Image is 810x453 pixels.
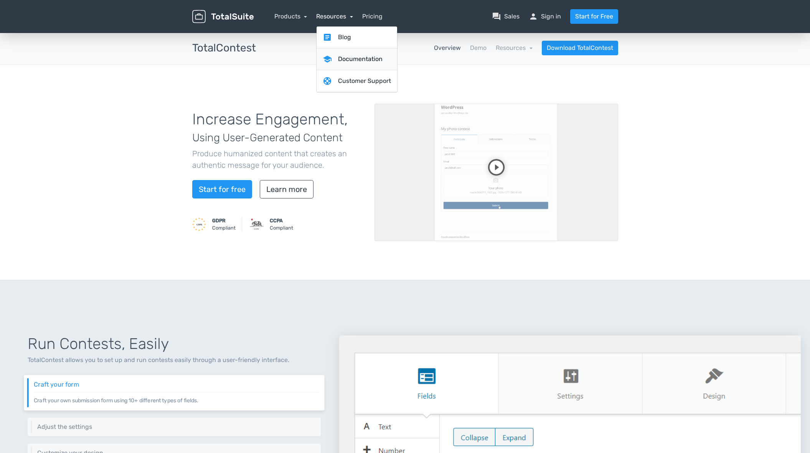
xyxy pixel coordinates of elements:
[317,26,397,48] a: articleBlog
[492,12,501,21] span: question_answer
[28,355,321,365] p: TotalContest allows you to set up and run contests easily through a user-friendly interface.
[250,217,264,231] img: CCPA
[317,70,397,92] a: supportCustomer Support
[212,217,236,231] small: Compliant
[28,336,321,352] h1: Run Contests, Easily
[323,55,332,64] span: school
[529,12,538,21] span: person
[529,12,561,21] a: personSign in
[274,13,307,20] a: Products
[316,13,353,20] a: Resources
[492,12,520,21] a: question_answerSales
[37,423,315,430] h6: Adjust the settings
[270,217,293,231] small: Compliant
[192,180,252,198] a: Start for free
[270,218,283,223] strong: CCPA
[434,43,461,53] a: Overview
[323,33,332,42] span: article
[192,131,343,144] span: Using User-Generated Content
[362,12,383,21] a: Pricing
[34,392,318,405] p: Craft your own submission form using 10+ different types of fields.
[192,111,363,145] h1: Increase Engagement,
[323,76,332,86] span: support
[570,9,618,24] a: Start for Free
[192,10,254,23] img: TotalSuite for WordPress
[192,217,206,231] img: GDPR
[192,148,363,171] p: Produce humanized content that creates an authentic message for your audience.
[192,42,256,54] h3: TotalContest
[496,44,533,51] a: Resources
[34,381,318,388] h6: Craft your form
[212,218,226,223] strong: GDPR
[470,43,487,53] a: Demo
[542,41,618,55] a: Download TotalContest
[317,48,397,70] a: schoolDocumentation
[260,180,313,198] a: Learn more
